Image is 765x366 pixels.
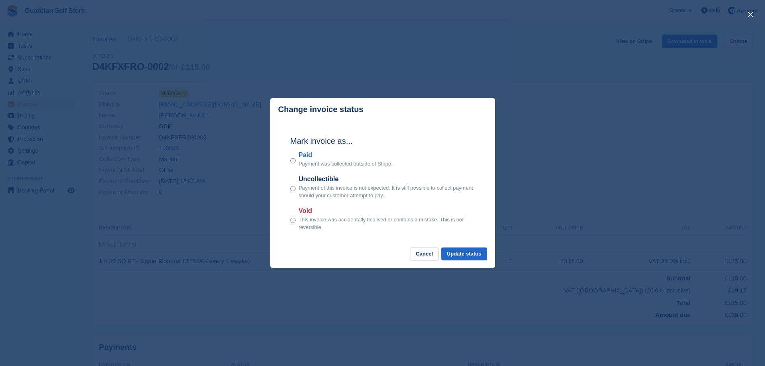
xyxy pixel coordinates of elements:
[299,206,475,216] label: Void
[290,135,475,147] h2: Mark invoice as...
[299,160,393,168] p: Payment was collected outside of Stripe.
[410,247,439,261] button: Cancel
[744,8,757,21] button: close
[299,216,475,231] p: This invoice was accidentally finalised or contains a mistake. This is not reversible.
[278,105,363,114] p: Change invoice status
[299,184,475,200] p: Payment of this invoice is not expected. It is still possible to collect payment should your cust...
[299,150,393,160] label: Paid
[441,247,487,261] button: Update status
[299,174,475,184] label: Uncollectible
